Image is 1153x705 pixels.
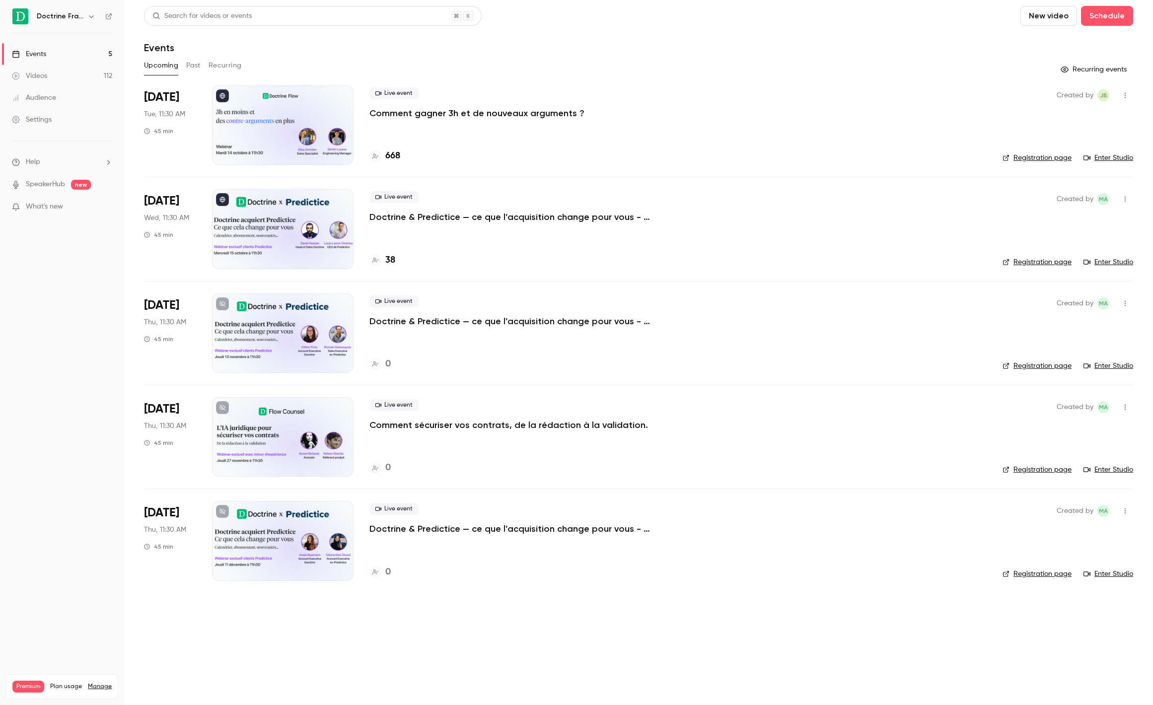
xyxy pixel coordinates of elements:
a: Comment sécuriser vos contrats, de la rédaction à la validation. [369,419,648,431]
div: Oct 14 Tue, 11:30 AM (Europe/Paris) [144,85,196,165]
div: Nov 13 Thu, 11:30 AM (Europe/Paris) [144,293,196,373]
span: [DATE] [144,505,179,521]
h4: 0 [385,461,391,475]
span: Plan usage [50,683,82,691]
span: Premium [12,681,44,693]
span: Live event [369,295,419,307]
h4: 668 [385,149,400,163]
a: Doctrine & Predictice — ce que l’acquisition change pour vous - Session 1 [369,211,667,223]
div: 45 min [144,543,173,551]
span: Created by [1057,193,1093,205]
a: Registration page [1003,465,1072,475]
a: Enter Studio [1083,569,1133,579]
span: What's new [26,202,63,212]
span: Marie Agard [1097,297,1109,309]
div: Audience [12,93,56,103]
span: Marie Agard [1097,505,1109,517]
span: Marie Agard [1097,193,1109,205]
a: SpeakerHub [26,179,65,190]
span: Marie Agard [1097,401,1109,413]
span: Thu, 11:30 AM [144,525,186,535]
iframe: Noticeable Trigger [100,203,112,211]
div: 45 min [144,335,173,343]
div: 45 min [144,127,173,135]
span: Created by [1057,89,1093,101]
a: Enter Studio [1083,257,1133,267]
a: Registration page [1003,569,1072,579]
div: 45 min [144,439,173,447]
div: Videos [12,71,47,81]
span: MA [1099,297,1108,309]
span: Live event [369,503,419,515]
button: New video [1020,6,1077,26]
div: Events [12,49,46,59]
div: Dec 11 Thu, 11:30 AM (Europe/Paris) [144,501,196,580]
span: MA [1099,505,1108,517]
span: Live event [369,87,419,99]
a: Doctrine & Predictice — ce que l’acquisition change pour vous - Session 3 [369,523,667,535]
div: Search for videos or events [152,11,252,21]
span: MA [1099,193,1108,205]
div: Settings [12,115,52,125]
span: JB [1100,89,1107,101]
a: 38 [369,254,395,267]
a: 0 [369,565,391,579]
a: 0 [369,461,391,475]
a: Manage [88,683,112,691]
span: [DATE] [144,297,179,313]
a: Comment gagner 3h et de nouveaux arguments ? [369,107,584,119]
a: Enter Studio [1083,153,1133,163]
span: Created by [1057,401,1093,413]
div: Nov 27 Thu, 11:30 AM (Europe/Paris) [144,397,196,477]
span: [DATE] [144,401,179,417]
span: Justine Burel [1097,89,1109,101]
a: Doctrine & Predictice — ce que l’acquisition change pour vous - Session 2 [369,315,667,327]
button: Recurring events [1056,62,1133,77]
a: Registration page [1003,153,1072,163]
span: Live event [369,191,419,203]
span: Thu, 11:30 AM [144,317,186,327]
h4: 38 [385,254,395,267]
a: Registration page [1003,361,1072,371]
div: 45 min [144,231,173,239]
span: Live event [369,399,419,411]
h6: Doctrine France [37,11,83,21]
h4: 0 [385,565,391,579]
span: Help [26,157,40,167]
span: Created by [1057,505,1093,517]
a: 0 [369,357,391,371]
span: new [71,180,91,190]
span: MA [1099,401,1108,413]
button: Past [186,58,201,73]
span: Wed, 11:30 AM [144,213,189,223]
h4: 0 [385,357,391,371]
span: [DATE] [144,89,179,105]
a: Enter Studio [1083,361,1133,371]
li: help-dropdown-opener [12,157,112,167]
span: Created by [1057,297,1093,309]
div: Oct 15 Wed, 11:30 AM (Europe/Paris) [144,189,196,269]
span: [DATE] [144,193,179,209]
span: Thu, 11:30 AM [144,421,186,431]
h1: Events [144,42,174,54]
button: Upcoming [144,58,178,73]
span: Tue, 11:30 AM [144,109,185,119]
img: Doctrine France [12,8,28,24]
a: 668 [369,149,400,163]
button: Recurring [209,58,242,73]
a: Enter Studio [1083,465,1133,475]
a: Registration page [1003,257,1072,267]
button: Schedule [1081,6,1133,26]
